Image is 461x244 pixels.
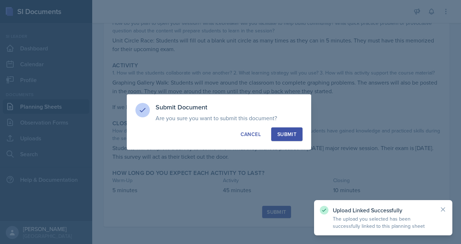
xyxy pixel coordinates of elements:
[277,131,296,138] div: Submit
[333,215,434,230] p: The upload you selected has been successfully linked to this planning sheet
[241,131,261,138] div: Cancel
[271,127,303,141] button: Submit
[156,114,303,122] p: Are you sure you want to submit this document?
[156,103,303,112] h3: Submit Document
[333,207,434,214] p: Upload Linked Successfully
[234,127,267,141] button: Cancel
